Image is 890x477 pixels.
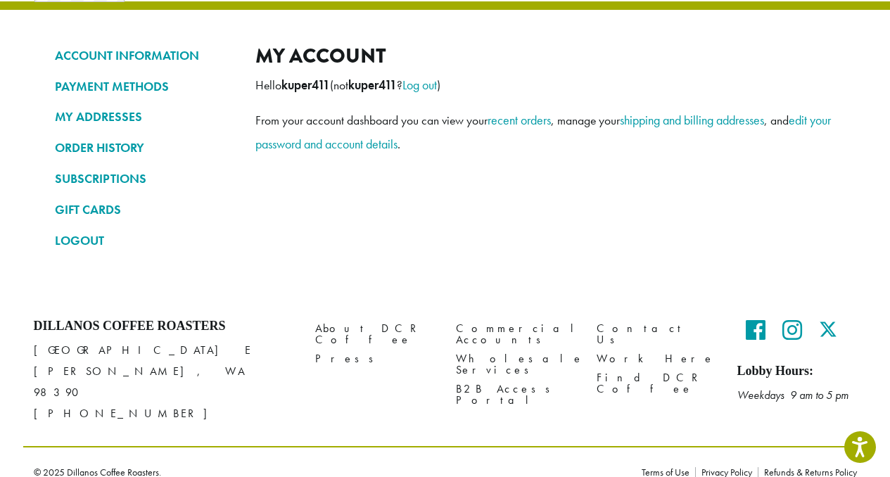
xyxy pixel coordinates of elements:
[456,350,576,380] a: Wholesale Services
[55,198,234,222] a: GIFT CARDS
[55,167,234,191] a: SUBSCRIPTIONS
[55,229,234,253] a: LOGOUT
[695,467,758,477] a: Privacy Policy
[456,380,576,410] a: B2B Access Portal
[255,112,831,152] a: edit your password and account details
[34,319,294,334] h4: Dillanos Coffee Roasters
[402,77,437,93] a: Log out
[255,73,836,97] p: Hello (not ? )
[597,319,716,349] a: Contact Us
[55,75,234,98] a: PAYMENT METHODS
[642,467,695,477] a: Terms of Use
[34,340,294,424] p: [GEOGRAPHIC_DATA] E [PERSON_NAME], WA 98390 [PHONE_NUMBER]
[456,319,576,349] a: Commercial Accounts
[348,77,397,93] strong: kuper411
[255,44,836,68] h2: My account
[488,112,551,128] a: recent orders
[55,44,234,264] nav: Account pages
[255,108,836,156] p: From your account dashboard you can view your , manage your , and .
[281,77,330,93] strong: kuper411
[55,136,234,160] a: ORDER HISTORY
[34,467,621,477] p: © 2025 Dillanos Coffee Roasters.
[597,350,716,369] a: Work Here
[758,467,857,477] a: Refunds & Returns Policy
[620,112,764,128] a: shipping and billing addresses
[315,350,435,369] a: Press
[737,388,848,402] em: Weekdays 9 am to 5 pm
[55,105,234,129] a: MY ADDRESSES
[597,369,716,399] a: Find DCR Coffee
[737,364,857,379] h5: Lobby Hours:
[55,44,234,68] a: ACCOUNT INFORMATION
[315,319,435,349] a: About DCR Coffee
